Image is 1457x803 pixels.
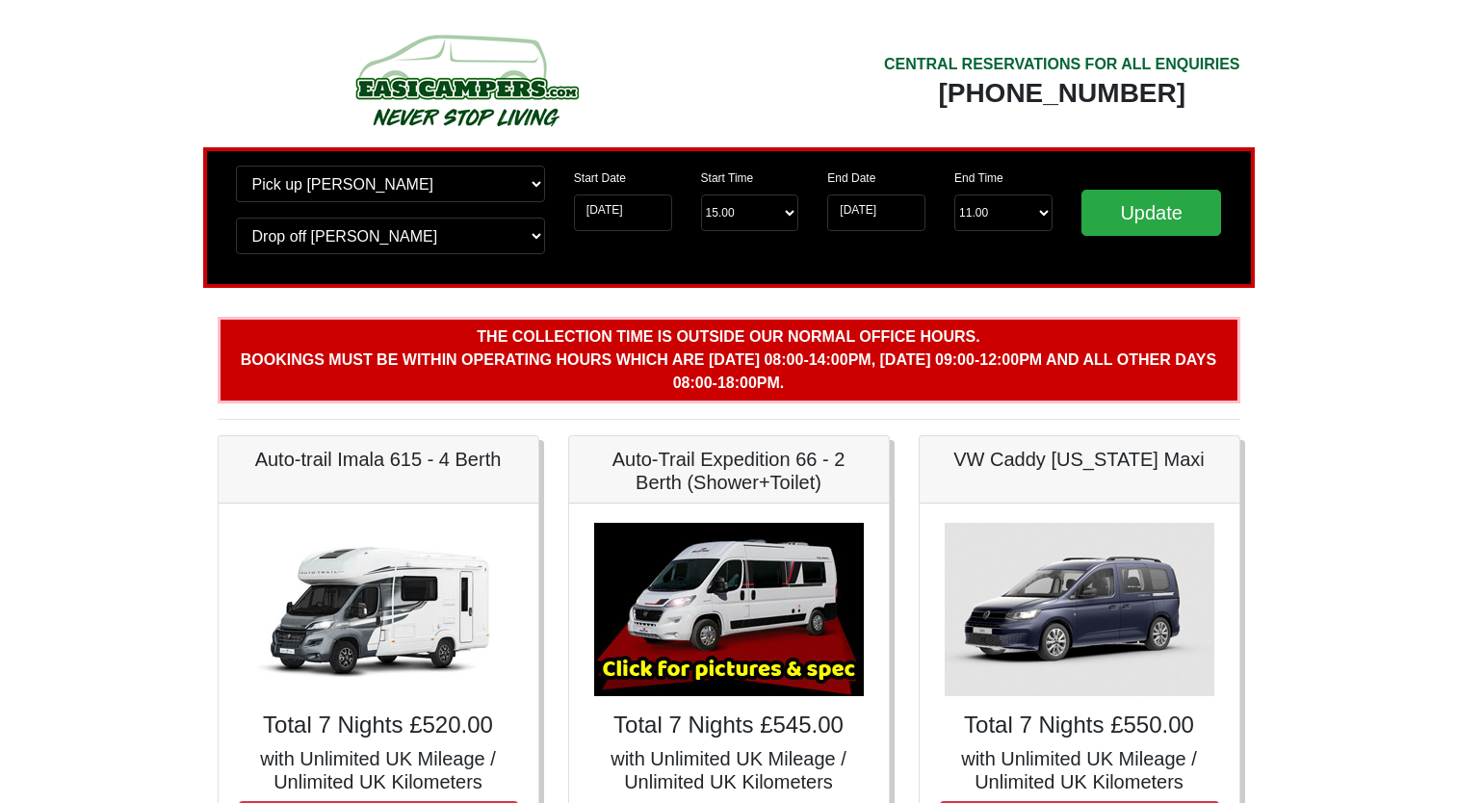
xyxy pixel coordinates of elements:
h5: with Unlimited UK Mileage / Unlimited UK Kilometers [588,747,870,793]
h4: Total 7 Nights £545.00 [588,712,870,739]
h4: Total 7 Nights £550.00 [939,712,1220,739]
h5: Auto-Trail Expedition 66 - 2 Berth (Shower+Toilet) [588,448,870,494]
input: Update [1081,190,1222,236]
label: Start Date [574,169,626,187]
h4: Total 7 Nights £520.00 [238,712,519,739]
div: CENTRAL RESERVATIONS FOR ALL ENQUIRIES [884,53,1240,76]
img: campers-checkout-logo.png [283,27,649,133]
label: End Date [827,169,875,187]
b: The collection time is outside our normal office hours. Bookings must be within operating hours w... [241,328,1216,391]
h5: VW Caddy [US_STATE] Maxi [939,448,1220,471]
label: Start Time [701,169,754,187]
img: Auto-Trail Expedition 66 - 2 Berth (Shower+Toilet) [594,523,864,696]
h5: with Unlimited UK Mileage / Unlimited UK Kilometers [238,747,519,793]
label: End Time [954,169,1003,187]
input: Return Date [827,194,925,231]
h5: with Unlimited UK Mileage / Unlimited UK Kilometers [939,747,1220,793]
img: VW Caddy California Maxi [945,523,1214,696]
div: [PHONE_NUMBER] [884,76,1240,111]
img: Auto-trail Imala 615 - 4 Berth [244,523,513,696]
input: Start Date [574,194,672,231]
h5: Auto-trail Imala 615 - 4 Berth [238,448,519,471]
